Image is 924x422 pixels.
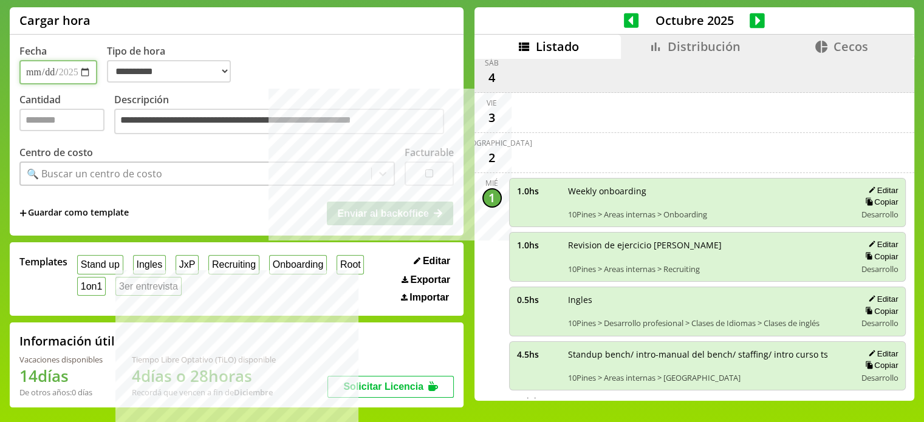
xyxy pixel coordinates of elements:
span: 0.5 hs [517,294,560,305]
label: Descripción [114,93,454,137]
select: Tipo de hora [107,60,231,83]
button: Editar [864,349,898,359]
span: Octubre 2025 [638,12,750,29]
div: De otros años: 0 días [19,387,103,398]
label: Cantidad [19,93,114,137]
label: Facturable [405,146,454,159]
span: 1.0 hs [517,185,560,197]
input: Cantidad [19,109,104,131]
b: Diciembre [234,387,273,398]
button: Copiar [861,251,898,262]
div: [DEMOGRAPHIC_DATA] [452,138,532,148]
div: sáb [485,58,499,68]
button: 3er entrevista [115,277,182,296]
div: Vacaciones disponibles [19,354,103,365]
button: 1on1 [77,277,106,296]
span: Desarrollo [861,264,898,274]
span: Solicitar Licencia [343,381,423,392]
button: Exportar [398,274,454,286]
div: 3 [482,108,502,128]
button: Editar [864,294,898,304]
span: Listado [536,38,579,55]
span: Editar [423,256,450,267]
h1: 14 días [19,365,103,387]
span: Importar [409,292,449,303]
button: Copiar [861,197,898,207]
div: Tiempo Libre Optativo (TiLO) disponible [132,354,276,365]
span: 4.5 hs [517,349,560,360]
button: Root [337,255,364,274]
button: Stand up [77,255,123,274]
button: Editar [864,185,898,196]
span: Desarrollo [861,318,898,328]
span: Templates [19,255,67,268]
span: 10Pines > Desarrollo profesional > Clases de Idiomas > Clases de inglés [568,318,847,328]
span: +Guardar como template [19,206,129,220]
span: 10Pines > Areas internas > Recruiting [568,264,847,274]
span: Cecos [833,38,868,55]
div: scrollable content [474,59,914,399]
label: Tipo de hora [107,44,241,84]
span: Distribución [668,38,741,55]
span: Exportar [410,274,450,285]
span: Desarrollo [861,372,898,383]
div: 4 [482,68,502,87]
span: + [19,206,27,220]
button: JxP [176,255,199,274]
button: Copiar [861,360,898,370]
div: mié [485,178,498,188]
button: Editar [410,255,454,267]
div: 🔍 Buscar un centro de costo [27,167,162,180]
span: 10Pines > Areas internas > Onboarding [568,209,847,220]
div: Total 7 hs [509,395,906,407]
button: Ingles [133,255,166,274]
span: 1.0 hs [517,239,560,251]
textarea: Descripción [114,109,444,134]
button: Editar [864,239,898,250]
h1: 4 días o 28 horas [132,365,276,387]
span: Weekly onboarding [568,185,847,197]
button: Copiar [861,306,898,316]
div: 2 [482,148,502,168]
h2: Información útil [19,333,115,349]
button: Recruiting [208,255,259,274]
h1: Cargar hora [19,12,91,29]
span: Desarrollo [861,209,898,220]
label: Centro de costo [19,146,93,159]
button: Solicitar Licencia [327,376,454,398]
span: Ingles [568,294,847,305]
div: Recordá que vencen a fin de [132,387,276,398]
div: vie [487,98,497,108]
span: Revision de ejercicio [PERSON_NAME] [568,239,847,251]
span: Standup bench/ intro-manual del bench/ staffing/ intro curso ts [568,349,847,360]
button: Onboarding [269,255,327,274]
div: 1 [482,188,502,208]
span: 10Pines > Areas internas > [GEOGRAPHIC_DATA] [568,372,847,383]
label: Fecha [19,44,47,58]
